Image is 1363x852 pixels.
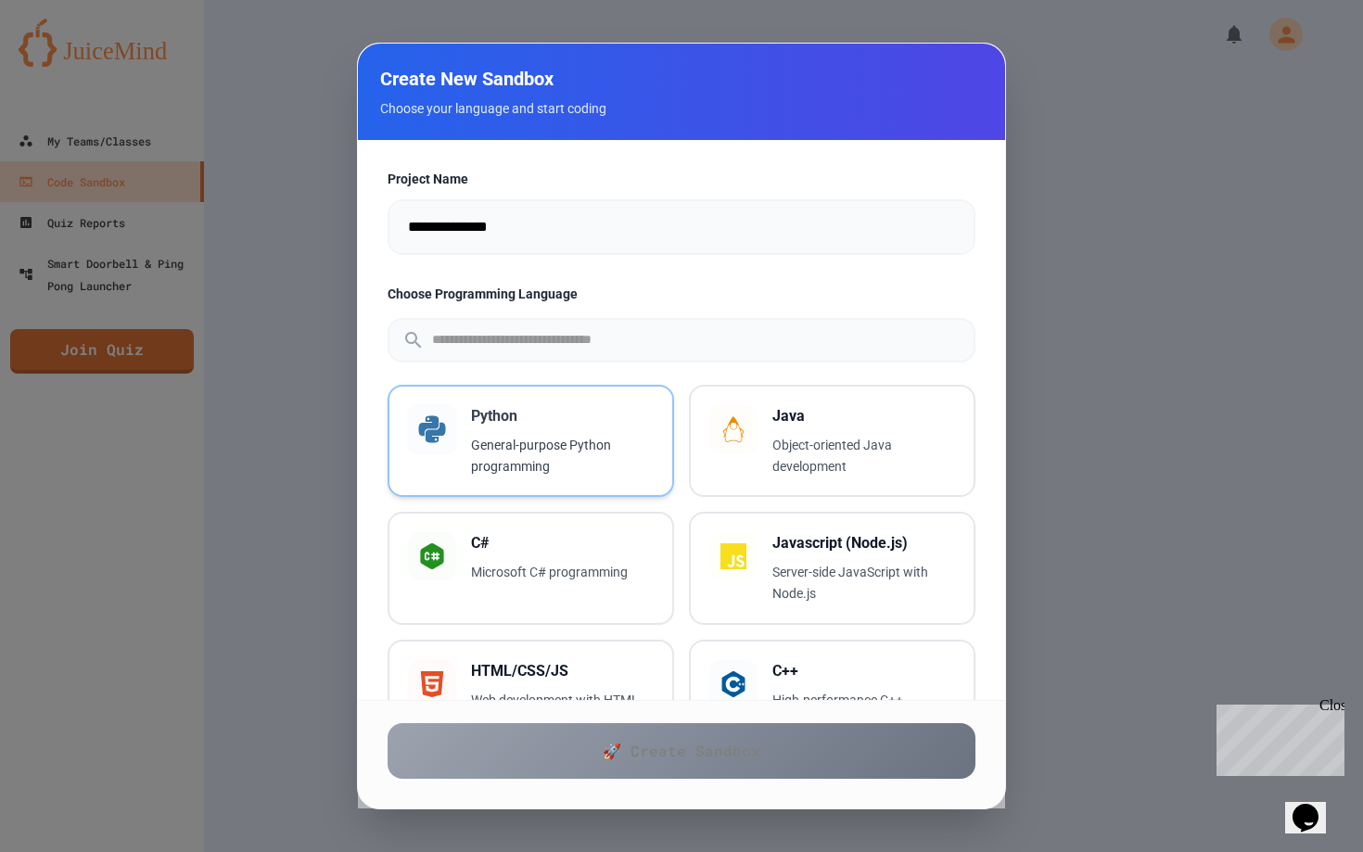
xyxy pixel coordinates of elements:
p: Object-oriented Java development [772,435,955,477]
p: Microsoft C# programming [471,562,654,583]
div: Chat with us now!Close [7,7,128,118]
p: Choose your language and start coding [380,99,983,118]
iframe: chat widget [1285,778,1344,833]
p: Server-side JavaScript with Node.js [772,562,955,604]
p: High-performance C++ programming [772,690,955,732]
h3: C++ [772,660,955,682]
p: Web development with HTML, CSS & JavaScript [471,690,654,732]
h3: Python [471,405,654,427]
label: Choose Programming Language [388,285,975,303]
h3: HTML/CSS/JS [471,660,654,682]
h3: C# [471,532,654,554]
label: Project Name [388,170,975,188]
h2: Create New Sandbox [380,66,983,92]
p: General-purpose Python programming [471,435,654,477]
span: 🚀 Create Sandbox [603,740,760,762]
h3: Java [772,405,955,427]
iframe: chat widget [1209,697,1344,776]
h3: Javascript (Node.js) [772,532,955,554]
